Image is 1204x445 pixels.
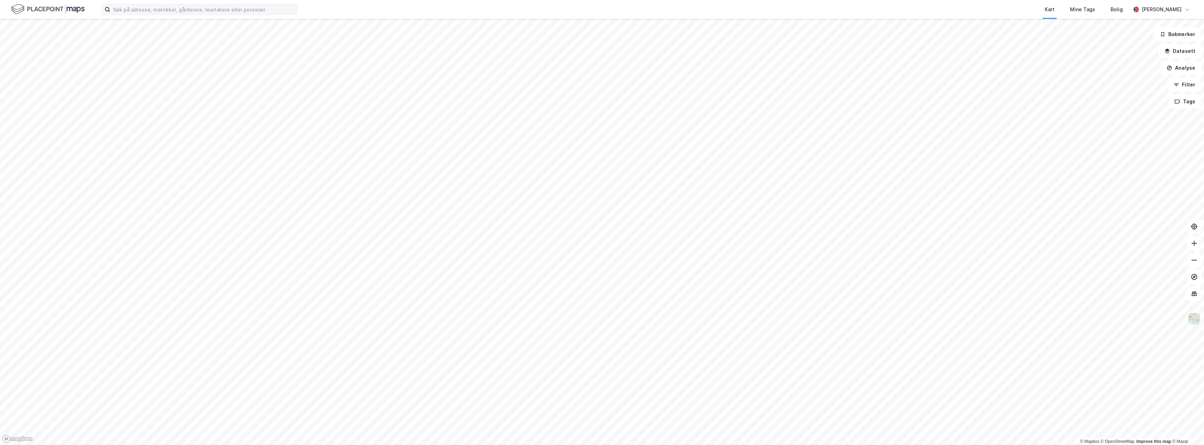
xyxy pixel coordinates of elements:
button: Bokmerker [1154,27,1201,41]
div: Kontrollprogram for chat [1169,411,1204,445]
button: Datasett [1158,44,1201,58]
a: Improve this map [1136,439,1171,444]
iframe: Chat Widget [1169,411,1204,445]
div: [PERSON_NAME] [1142,5,1182,14]
input: Søk på adresse, matrikkel, gårdeiere, leietakere eller personer [110,4,297,15]
button: Filter [1168,78,1201,92]
div: Mine Tags [1070,5,1095,14]
img: logo.f888ab2527a4732fd821a326f86c7f29.svg [11,3,85,15]
div: Bolig [1111,5,1123,14]
img: Z [1188,312,1201,326]
button: Tags [1169,95,1201,109]
div: Kart [1045,5,1055,14]
a: Mapbox homepage [2,435,33,443]
a: Mapbox [1080,439,1099,444]
button: Analyse [1161,61,1201,75]
a: OpenStreetMap [1101,439,1135,444]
